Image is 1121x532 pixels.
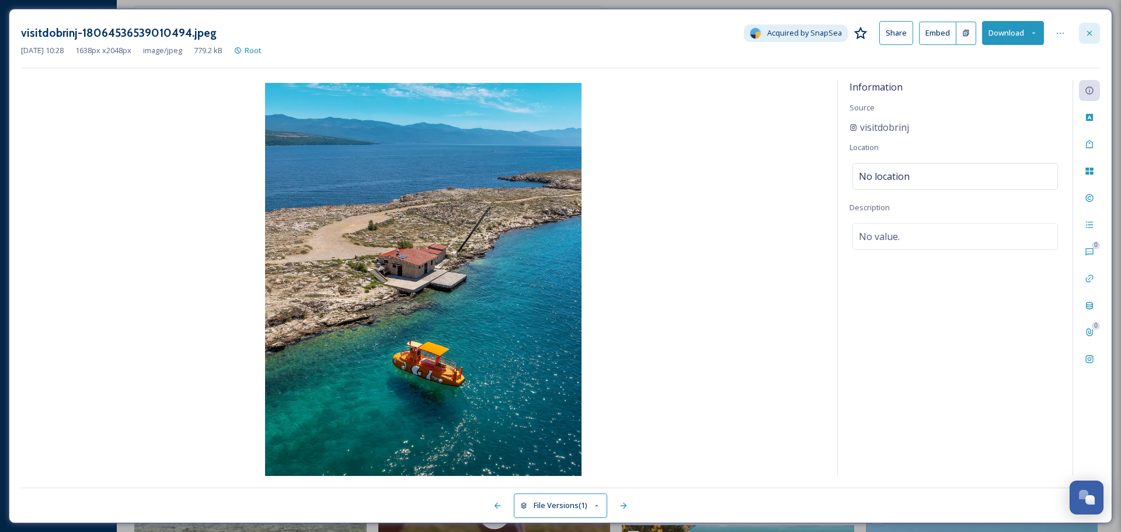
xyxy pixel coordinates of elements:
button: File Versions(1) [514,493,607,517]
h3: visitdobrinj-18064536539010494.jpeg [21,25,217,41]
button: Embed [919,22,956,45]
span: Root [245,45,262,55]
button: Download [982,21,1044,45]
span: Description [850,202,890,213]
img: visitdobrinj-18064536539010494.jpeg [21,83,826,478]
span: [DATE] 10:28 [21,45,64,56]
button: Share [879,21,913,45]
img: snapsea-logo.png [750,27,761,39]
span: Source [850,102,875,113]
span: 779.2 kB [194,45,222,56]
span: Location [850,142,879,152]
span: 1638 px x 2048 px [75,45,131,56]
span: No location [859,169,910,183]
span: image/jpeg [143,45,182,56]
a: visitdobrinj [850,120,909,134]
div: 0 [1092,322,1100,330]
button: Open Chat [1070,481,1103,514]
span: Information [850,81,903,93]
span: Acquired by SnapSea [767,27,842,39]
span: No value. [859,230,900,244]
div: 0 [1092,241,1100,249]
span: visitdobrinj [860,120,909,134]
